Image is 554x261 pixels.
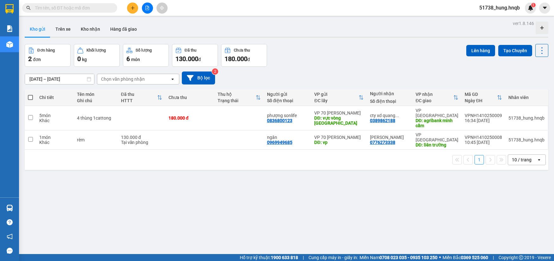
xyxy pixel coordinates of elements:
span: đ [247,57,250,62]
div: 51738_hung.hnqb [508,115,544,121]
div: ngân [267,135,308,140]
span: aim [160,6,164,10]
button: Hàng đã giao [105,22,142,37]
div: 5 món [39,113,71,118]
th: Toggle SortBy [214,89,264,106]
div: 0389862188 [370,118,395,123]
span: ⚪️ [439,256,441,259]
img: solution-icon [6,25,13,32]
div: 10:45 [DATE] [465,140,502,145]
button: Đã thu130.000đ [172,44,218,67]
div: 130.000 đ [121,135,162,140]
span: | [303,254,304,261]
button: aim [156,3,168,14]
button: Tạo Chuyến [498,45,532,56]
div: Thu hộ [218,92,255,97]
div: Mã GD [465,92,497,97]
span: Miền Nam [360,254,437,261]
div: Chưa thu [234,48,250,53]
strong: 1900 633 818 [271,255,298,260]
img: logo-vxr [5,4,14,14]
div: Số điện thoại [370,99,409,104]
div: DĐ: vp [314,140,363,145]
div: Nhân viên [508,95,544,100]
div: Đã thu [185,48,196,53]
div: Khối lượng [86,48,106,53]
button: Khối lượng0kg [74,44,120,67]
svg: open [170,77,175,82]
img: warehouse-icon [6,205,13,211]
span: caret-down [542,5,548,11]
div: Ngày ĐH [465,98,497,103]
div: rèm [77,137,115,142]
span: Cung cấp máy in - giấy in: [309,254,358,261]
span: search [26,6,31,10]
div: 4 thùng 1cattong [77,115,115,121]
div: Chưa thu [169,95,211,100]
svg: open [537,157,542,162]
div: 51738_hung.hnqb [508,137,544,142]
div: 1 món [39,135,71,140]
button: 1 [474,155,484,165]
div: VP 70 [PERSON_NAME] [314,110,363,115]
sup: 1 [531,3,536,7]
span: | [493,254,494,261]
button: Số lượng6món [123,44,169,67]
div: Khác [39,118,71,123]
button: Lên hàng [466,45,495,56]
span: plus [131,6,135,10]
span: 1 [532,3,534,7]
div: VP 70 [PERSON_NAME] [314,135,363,140]
th: Toggle SortBy [462,89,505,106]
th: Toggle SortBy [118,89,165,106]
th: Toggle SortBy [412,89,462,106]
div: Khác [39,140,71,145]
div: 16:34 [DATE] [465,118,502,123]
span: 6 [126,55,130,63]
span: kg [82,57,87,62]
div: Chi tiết [39,95,71,100]
div: cty xd quang trương [370,113,409,118]
div: Người gửi [267,92,308,97]
span: món [131,57,140,62]
div: 0969949685 [267,140,292,145]
span: 2 [28,55,32,63]
div: Chọn văn phòng nhận [101,76,145,82]
button: file-add [142,3,153,14]
div: Tại văn phòng [121,140,162,145]
div: 10 / trang [512,157,532,163]
button: plus [127,3,138,14]
div: ver 1.8.146 [513,20,534,27]
span: ... [395,113,399,118]
span: 180.000 [225,55,247,63]
strong: 0369 525 060 [461,255,488,260]
div: VP nhận [416,92,453,97]
span: notification [7,233,13,239]
span: question-circle [7,219,13,225]
div: VP gửi [314,92,358,97]
div: Số lượng [136,48,152,53]
div: 180.000 đ [169,115,211,121]
button: Trên xe [50,22,76,37]
span: 130.000 [175,55,198,63]
button: Chưa thu180.000đ [221,44,267,67]
span: đơn [33,57,41,62]
div: Ghi chú [77,98,115,103]
th: Toggle SortBy [311,89,366,106]
div: 0776273338 [370,140,395,145]
div: DĐ: liên trường [416,142,458,147]
div: Đơn hàng [37,48,55,53]
img: warehouse-icon [6,41,13,48]
div: DĐ: agribank minh cầm [416,118,458,128]
div: Người nhận [370,91,409,96]
input: Tìm tên, số ĐT hoặc mã đơn [35,4,110,11]
strong: 0708 023 035 - 0935 103 250 [379,255,437,260]
button: Bộ lọc [182,71,215,84]
span: 0 [77,55,81,63]
div: VP [GEOGRAPHIC_DATA] [416,108,458,118]
sup: 2 [212,68,218,75]
div: Trạng thái [218,98,255,103]
div: VPNH1410250008 [465,135,502,140]
div: VP [GEOGRAPHIC_DATA] [416,132,458,142]
div: Đã thu [121,92,157,97]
